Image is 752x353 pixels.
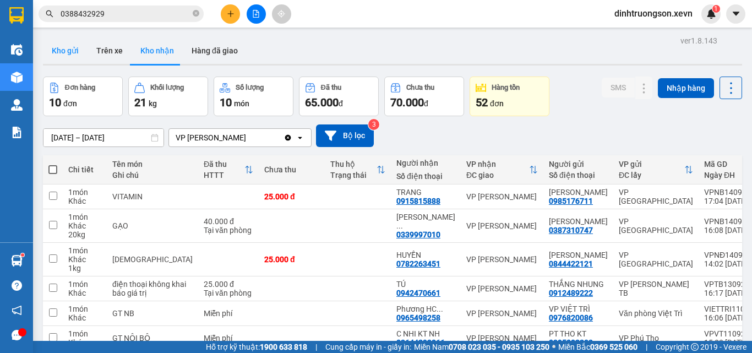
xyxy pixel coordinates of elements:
button: Hàng tồn52đơn [470,77,549,116]
div: VP Phú Thọ [619,334,693,343]
span: 10 [220,96,232,109]
div: Số lượng [236,84,264,91]
button: caret-down [726,4,745,24]
span: đ [424,99,428,108]
div: Phương HCNS NGỌC HỒI [396,305,455,313]
div: VP [PERSON_NAME] [466,284,538,293]
div: Miễn phí [204,334,253,343]
div: ĐC lấy [619,171,684,180]
div: Khác [68,313,101,322]
span: close-circle [193,10,199,17]
div: 0387310747 [549,226,593,235]
div: Đã thu [321,84,341,91]
div: C NHI KT NH [396,329,455,338]
div: 25.000 đ [264,192,319,201]
button: Bộ lọc [316,124,374,147]
span: kg [149,99,157,108]
div: 25.000 đ [204,280,253,289]
div: Người gửi [549,160,608,169]
th: Toggle SortBy [325,155,391,184]
img: warehouse-icon [11,99,23,111]
button: Chưa thu70.000đ [384,77,464,116]
div: GẠO [112,221,193,230]
button: file-add [247,4,266,24]
div: Người nhận [396,159,455,167]
img: solution-icon [11,127,23,138]
div: TRẦN THỊ PHƯƠNG ANH [396,213,455,230]
th: Toggle SortBy [198,155,259,184]
strong: 0708 023 035 - 0935 103 250 [449,343,549,351]
div: LÊ THU LÝ [549,188,608,197]
span: 10 [49,96,61,109]
sup: 3 [368,119,379,130]
div: GT NB [112,309,193,318]
span: 70.000 [390,96,424,109]
div: 0985176711 [549,197,593,205]
span: Miền Bắc [558,341,637,353]
div: HUYỀN [396,251,455,259]
div: THẮNG NHUNG [549,280,608,289]
div: điện thoại không khai báo giá trị [112,280,193,297]
div: Khác [68,338,101,347]
input: Select a date range. [43,129,164,146]
div: 1 món [68,280,101,289]
div: 0915815888 [396,197,440,205]
div: GIẦY [112,255,193,264]
div: Khác [68,221,101,230]
svg: open [296,133,304,142]
span: close-circle [193,9,199,19]
button: Nhập hàng [658,78,714,98]
div: VP [GEOGRAPHIC_DATA] [619,217,693,235]
div: VP [PERSON_NAME] [466,221,538,230]
strong: 1900 633 818 [260,343,307,351]
strong: 0369 525 060 [590,343,637,351]
div: VP [GEOGRAPHIC_DATA] [619,251,693,268]
sup: 1 [21,253,24,257]
span: plus [227,10,235,18]
div: Tại văn phòng [204,226,253,235]
div: LÊ HOÀNG TUẤN [549,251,608,259]
div: Hàng tồn [492,84,520,91]
button: Đơn hàng10đơn [43,77,123,116]
div: Khác [68,255,101,264]
div: VP nhận [466,160,529,169]
div: 40.000 đ [204,217,253,226]
img: warehouse-icon [11,72,23,83]
span: Miền Nam [414,341,549,353]
button: Hàng đã giao [183,37,247,64]
div: 1 món [68,329,101,338]
span: | [646,341,647,353]
div: 0782263451 [396,259,440,268]
div: Đã thu [204,160,244,169]
span: đơn [490,99,504,108]
button: SMS [602,78,635,97]
button: Trên xe [88,37,132,64]
span: Hỗ trợ kỹ thuật: [206,341,307,353]
span: 65.000 [305,96,339,109]
span: | [315,341,317,353]
span: Cung cấp máy in - giấy in: [325,341,411,353]
div: 25.000 đ [264,255,319,264]
div: VP [PERSON_NAME] [466,334,538,343]
button: Số lượng10món [214,77,293,116]
span: 52 [476,96,488,109]
div: Ghi chú [112,171,193,180]
div: VP [PERSON_NAME] TB [619,280,693,297]
div: 1 món [68,305,101,313]
div: Chưa thu [406,84,434,91]
button: Kho gửi [43,37,88,64]
button: Đã thu65.000đ [299,77,379,116]
span: message [12,330,22,340]
img: icon-new-feature [706,9,716,19]
span: caret-down [731,9,741,19]
span: aim [277,10,285,18]
div: 1 món [68,213,101,221]
div: 0844422121 [549,259,593,268]
div: TRANG [396,188,455,197]
sup: 1 [712,5,720,13]
th: Toggle SortBy [613,155,699,184]
div: Chưa thu [264,165,319,174]
div: 0976820086 [549,313,593,322]
th: Toggle SortBy [461,155,543,184]
img: warehouse-icon [11,44,23,56]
